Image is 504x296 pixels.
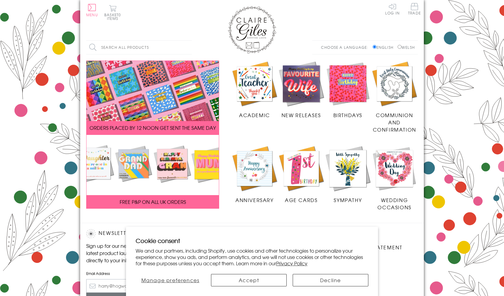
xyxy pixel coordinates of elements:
input: Search [186,41,192,54]
h2: Cookie consent [136,236,368,245]
button: Manage preferences [136,274,205,286]
p: Sign up for our newsletter to receive the latest product launches, news and offers directly to yo... [86,242,189,264]
a: Academic [231,61,278,119]
span: Communion and Confirmation [373,111,416,133]
a: Wedding Occasions [371,145,418,211]
p: Choose a language: [321,45,371,50]
span: Birthdays [333,111,362,119]
span: Academic [239,111,270,119]
a: Communion and Confirmation [371,61,418,133]
a: Age Cards [278,145,325,204]
span: Anniversary [235,196,274,204]
label: English [373,45,396,50]
span: Menu [86,12,98,17]
a: Log In [385,3,400,15]
input: Search all products [86,41,192,54]
label: Welsh [398,45,415,50]
span: FREE P&P ON ALL UK ORDERS [120,198,186,205]
span: ORDERS PLACED BY 12 NOON GET SENT THE SAME DAY [90,124,216,131]
h2: Newsletter [86,229,189,238]
a: New Releases [278,61,325,119]
a: Anniversary [231,145,278,204]
span: New Releases [282,111,321,119]
span: Sympathy [334,196,362,204]
button: Accept [211,274,287,286]
a: Trade [408,3,421,16]
input: harry@hogwarts.edu [86,279,189,293]
button: Decline [293,274,368,286]
a: Sympathy [325,145,371,204]
span: Age Cards [285,196,317,204]
span: Manage preferences [141,276,200,284]
input: Welsh [398,45,402,49]
button: Menu [86,4,98,17]
label: Email Address [86,271,189,276]
p: We and our partners, including Shopify, use cookies and other technologies to personalize your ex... [136,248,368,266]
a: Birthdays [325,61,371,119]
span: Wedding Occasions [377,196,411,211]
a: Privacy Policy [276,260,307,267]
span: 0 items [107,12,121,21]
input: English [373,45,376,49]
span: Trade [408,3,421,15]
img: Claire Giles Greetings Cards [228,6,276,54]
button: Basket0 items [104,5,121,20]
